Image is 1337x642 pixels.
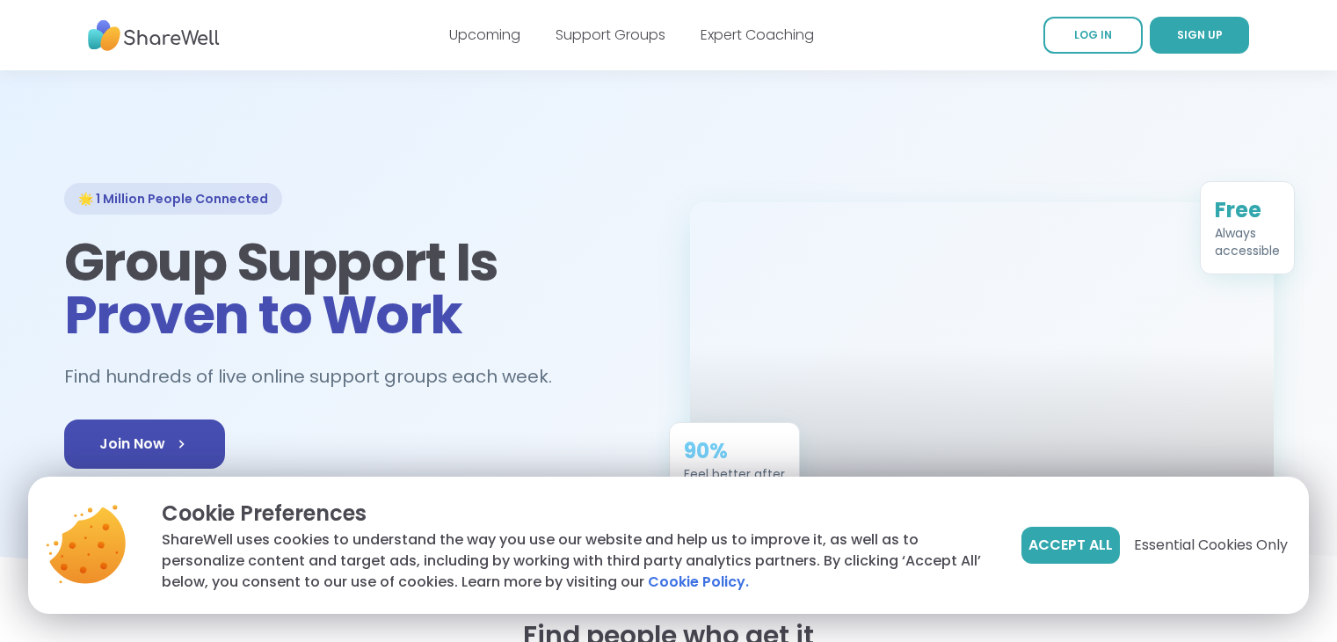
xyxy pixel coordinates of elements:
[64,419,225,469] a: Join Now
[64,236,648,341] h1: Group Support Is
[701,25,814,45] a: Expert Coaching
[64,183,282,215] div: 🌟 1 Million People Connected
[1177,27,1223,42] span: SIGN UP
[1215,196,1280,224] div: Free
[1028,535,1113,556] span: Accept All
[684,465,785,500] div: Feel better after just one session
[449,25,520,45] a: Upcoming
[648,572,749,593] a: Cookie Policy.
[88,11,220,60] img: ShareWell Nav Logo
[162,529,993,593] p: ShareWell uses cookies to understand the way you use our website and help us to improve it, as we...
[99,434,190,455] span: Join Now
[1074,27,1112,42] span: LOG IN
[1150,17,1249,54] a: SIGN UP
[1215,224,1280,259] div: Always accessible
[1021,527,1120,564] button: Accept All
[64,278,462,352] span: Proven to Work
[1043,17,1143,54] a: LOG IN
[556,25,665,45] a: Support Groups
[64,362,570,391] h2: Find hundreds of live online support groups each week.
[1134,535,1288,556] span: Essential Cookies Only
[162,498,993,529] p: Cookie Preferences
[684,437,785,465] div: 90%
